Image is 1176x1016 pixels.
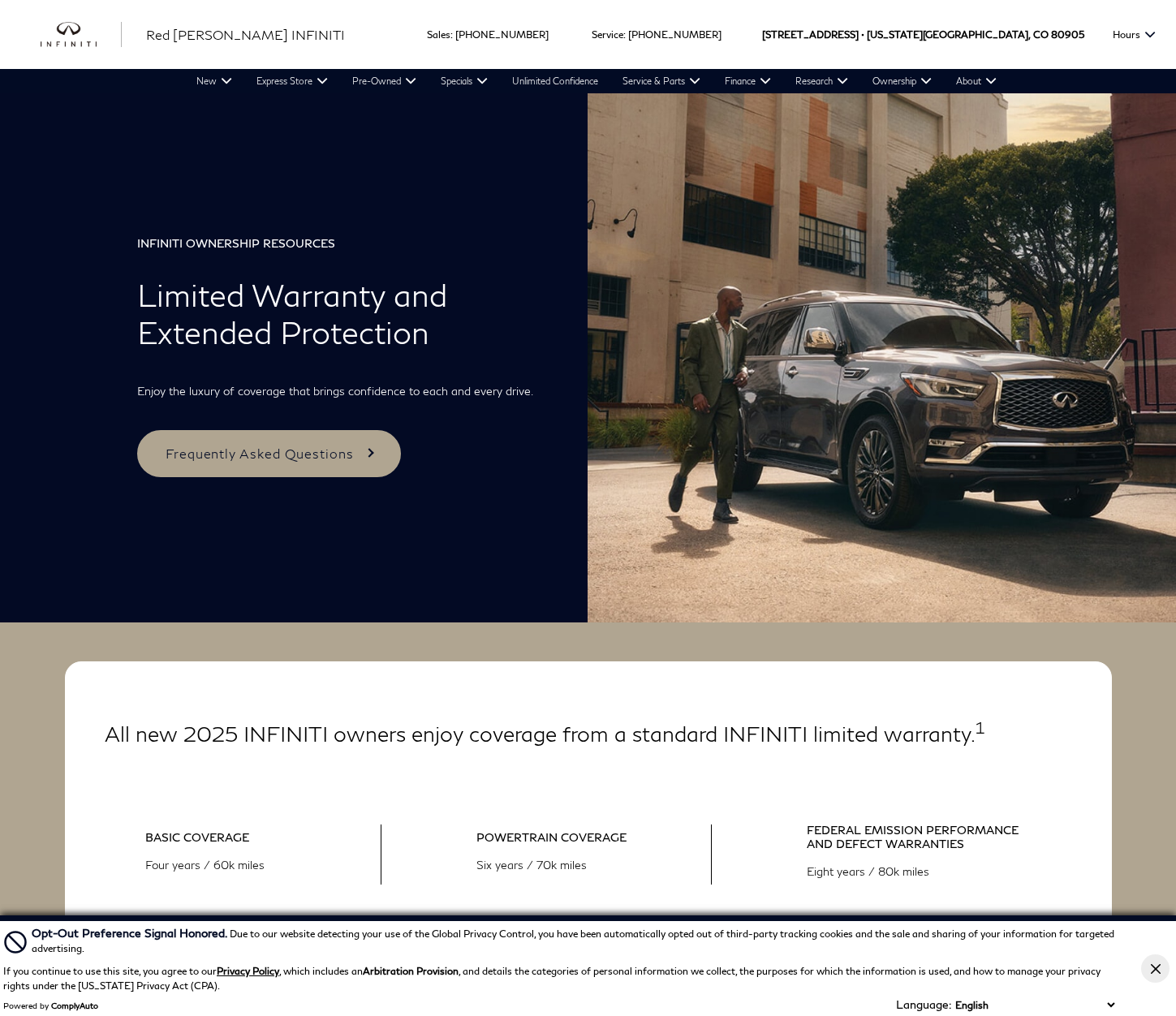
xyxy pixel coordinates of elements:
[137,237,549,264] h6: INFINITI OWNERSHIP RESOURCES
[429,69,500,93] a: Specials
[807,864,1031,878] p: Eight years / 80k miles
[137,384,549,398] p: Enjoy the luxury of coverage that brings confidence to each and every drive.
[860,69,944,93] a: Ownership
[951,997,1118,1013] select: Language Select
[783,69,860,93] a: Research
[427,28,450,41] span: Sales
[363,965,459,977] strong: Arbitration Provision
[184,69,1009,93] nav: Main Navigation
[105,708,1072,785] h3: All new 2025 INFINITI owners enjoy coverage from a standard INFINITI limited warranty.
[610,69,713,93] a: Service & Parts
[476,831,680,845] h6: POWERTRAIN COVERAGE
[3,1001,98,1010] div: Powered by
[244,69,340,93] a: Express Store
[340,69,429,93] a: Pre-Owned
[623,28,626,41] span: :
[146,27,345,42] span: Red [PERSON_NAME] INFINITI
[32,926,230,940] span: Opt-Out Preference Signal Honored .
[184,69,244,93] a: New
[146,25,345,45] a: Red [PERSON_NAME] INFINITI
[450,28,453,41] span: :
[145,858,368,872] p: Four years / 60k miles
[476,858,680,872] p: Six years / 70k miles
[1141,954,1170,983] button: Close Button
[896,999,951,1010] div: Language:
[500,69,610,93] a: Unlimited Confidence
[51,1001,98,1010] a: ComplyAuto
[944,69,1009,93] a: About
[588,93,1176,622] img: Driver walking away from an INFINITI SUV parked on a city street
[455,28,549,41] a: [PHONE_NUMBER]
[762,28,1084,41] a: [STREET_ADDRESS] • [US_STATE][GEOGRAPHIC_DATA], CO 80905
[137,277,549,351] h1: Limited Warranty and Extended Protection
[41,22,122,48] a: infiniti
[628,28,722,41] a: [PHONE_NUMBER]
[976,718,984,737] sup: 1
[217,965,279,977] a: Privacy Policy
[713,69,783,93] a: Finance
[3,965,1101,992] p: If you continue to use this site, you agree to our , which includes an , and details the categori...
[41,22,122,48] img: INFINITI
[137,430,401,477] a: Frequently Asked Questions
[145,831,368,845] h6: BASIC COVERAGE
[592,28,623,41] span: Service
[807,824,1031,851] h6: FEDERAL EMISSION PERFORMANCE AND DEFECT WARRANTIES
[32,924,1118,956] div: Due to our website detecting your use of the Global Privacy Control, you have been automatically ...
